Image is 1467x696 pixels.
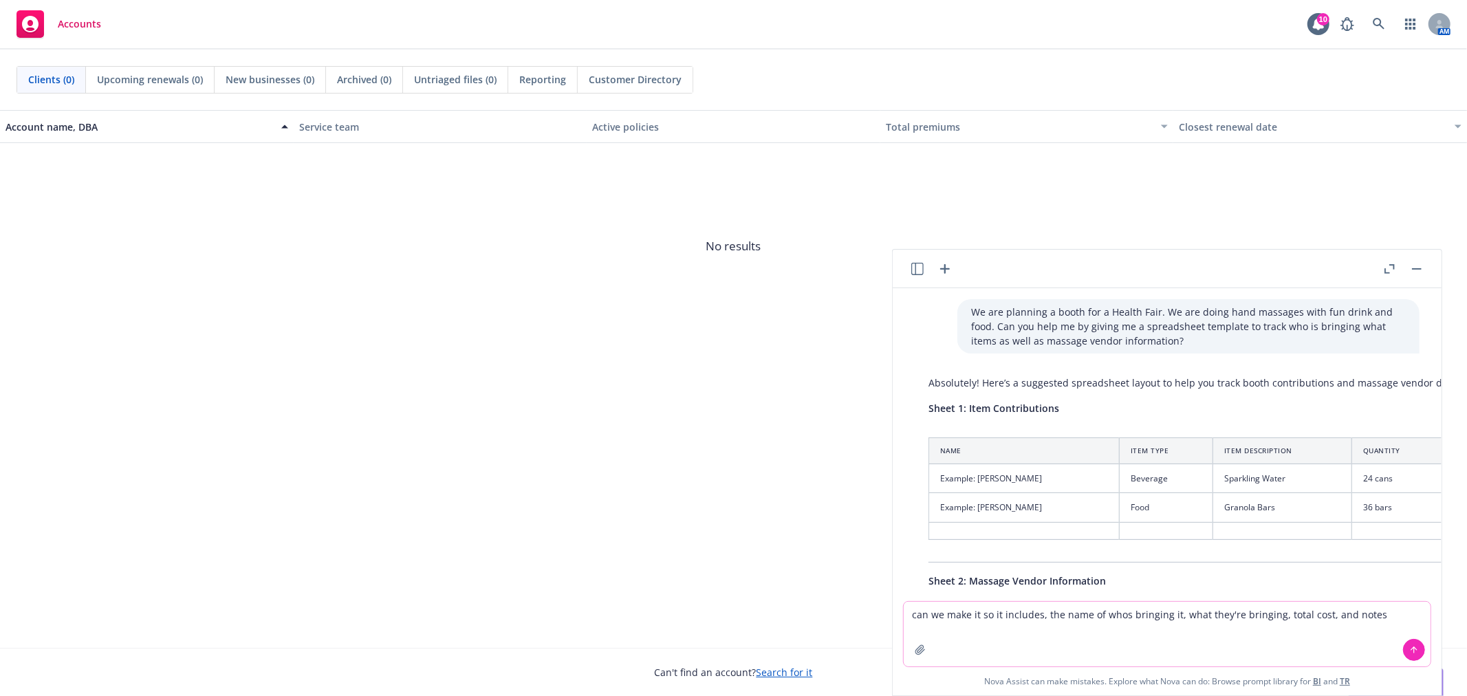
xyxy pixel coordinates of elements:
[1313,675,1321,687] a: BI
[928,574,1106,587] span: Sheet 2: Massage Vendor Information
[1340,675,1350,687] a: TR
[971,305,1406,348] p: We are planning a booth for a Health Fair. We are doing hand massages with fun drink and food. Ca...
[880,110,1174,143] button: Total premiums
[929,438,1120,464] th: Name
[757,666,813,679] a: Search for it
[58,19,101,30] span: Accounts
[1120,493,1213,522] td: Food
[1334,10,1361,38] a: Report a Bug
[1365,10,1393,38] a: Search
[904,602,1431,666] textarea: can we make it so it includes, the name of whos bringing it, what they're bringing, total cost, a...
[589,72,682,87] span: Customer Directory
[1352,438,1444,464] th: Quantity
[299,120,582,134] div: Service team
[1120,438,1213,464] th: Item Type
[592,120,875,134] div: Active policies
[519,72,566,87] span: Reporting
[886,120,1153,134] div: Total premiums
[655,665,813,679] span: Can't find an account?
[1120,464,1213,493] td: Beverage
[28,72,74,87] span: Clients (0)
[1173,110,1467,143] button: Closest renewal date
[1397,10,1424,38] a: Switch app
[226,72,314,87] span: New businesses (0)
[587,110,880,143] button: Active policies
[929,464,1120,493] td: Example: [PERSON_NAME]
[294,110,587,143] button: Service team
[97,72,203,87] span: Upcoming renewals (0)
[1352,464,1444,493] td: 24 cans
[1213,493,1351,522] td: Granola Bars
[1213,438,1351,464] th: Item Description
[1179,120,1446,134] div: Closest renewal date
[928,402,1059,415] span: Sheet 1: Item Contributions
[929,493,1120,522] td: Example: [PERSON_NAME]
[1213,464,1351,493] td: Sparkling Water
[6,120,273,134] div: Account name, DBA
[11,5,107,43] a: Accounts
[898,667,1436,695] span: Nova Assist can make mistakes. Explore what Nova can do: Browse prompt library for and
[414,72,497,87] span: Untriaged files (0)
[337,72,391,87] span: Archived (0)
[1317,13,1329,25] div: 10
[1352,493,1444,522] td: 36 bars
